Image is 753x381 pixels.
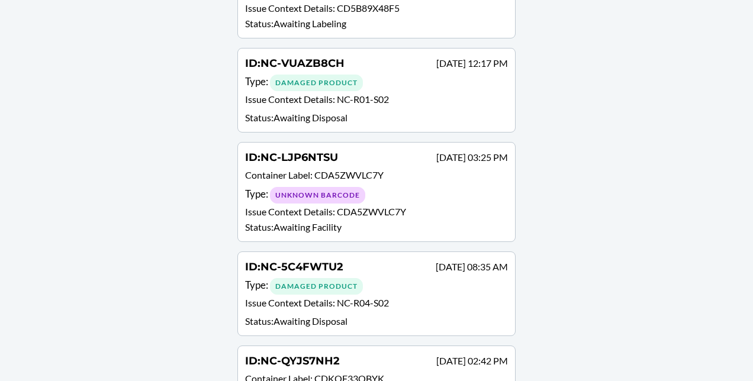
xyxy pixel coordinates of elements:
p: Status : Awaiting Labeling [245,17,508,31]
p: Status : Awaiting Disposal [245,314,508,328]
a: ID:NC-LJP6NTSU[DATE] 03:25 PMContainer Label: CDA5ZWVLC7YType: Unknown BarcodeIssue Context Detai... [237,142,516,242]
p: Issue Context Details : [245,296,508,313]
p: [DATE] 02:42 PM [436,354,508,368]
div: Unknown Barcode [270,187,365,204]
span: CD5B89X48F5 [337,2,400,14]
a: ID:NC-VUAZB8CH[DATE] 12:17 PMType: Damaged ProductIssue Context Details: NC-R01-S02Status:Awaitin... [237,48,516,133]
span: NC-5C4FWTU2 [260,260,343,273]
div: Type : [245,277,508,295]
p: Status : Awaiting Disposal [245,111,508,125]
p: [DATE] 08:35 AM [436,260,508,274]
span: CDA5ZWVLC7Y [337,206,406,217]
h4: ID : [245,56,345,71]
p: Container Label : [245,168,508,185]
span: NC-R01-S02 [337,93,389,105]
p: Status : Awaiting Facility [245,220,508,234]
p: [DATE] 03:25 PM [436,150,508,164]
h4: ID : [245,150,338,165]
a: ID:NC-5C4FWTU2[DATE] 08:35 AMType: Damaged ProductIssue Context Details: NC-R04-S02Status:Awaitin... [237,251,516,336]
p: Issue Context Details : [245,1,508,15]
span: NC-R04-S02 [337,297,389,308]
span: NC-VUAZB8CH [260,57,345,70]
span: NC-LJP6NTSU [260,151,338,164]
h4: ID : [245,259,343,275]
p: Issue Context Details : [245,205,508,219]
div: Damaged Product [270,278,363,295]
span: CDA5ZWVLC7Y [314,169,384,180]
div: Type : [245,74,508,91]
h4: ID : [245,353,340,369]
div: Type : [245,186,508,204]
div: Damaged Product [270,75,363,91]
span: NC-QYJS7NH2 [260,354,340,367]
p: Issue Context Details : [245,92,508,109]
p: [DATE] 12:17 PM [436,56,508,70]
